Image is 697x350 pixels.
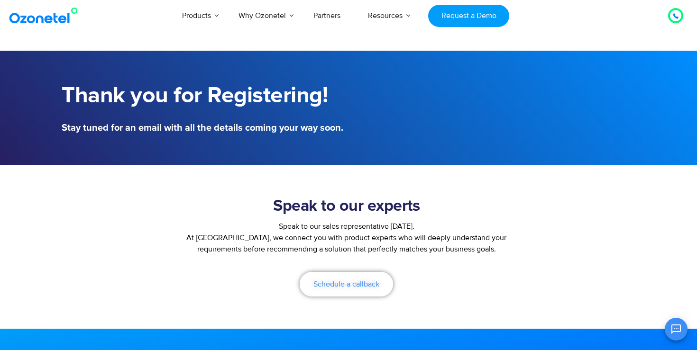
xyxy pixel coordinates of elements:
[665,318,688,341] button: Open chat
[178,221,515,232] div: Speak to our sales representative [DATE].
[178,232,515,255] p: At [GEOGRAPHIC_DATA], we connect you with product experts who will deeply understand your require...
[313,280,379,288] span: Schedule a callback
[300,272,393,296] a: Schedule a callback
[62,123,344,133] h5: Stay tuned for an email with all the details coming your way soon.
[62,83,344,109] h1: Thank you for Registering!
[428,5,509,27] a: Request a Demo
[178,197,515,216] h2: Speak to our experts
